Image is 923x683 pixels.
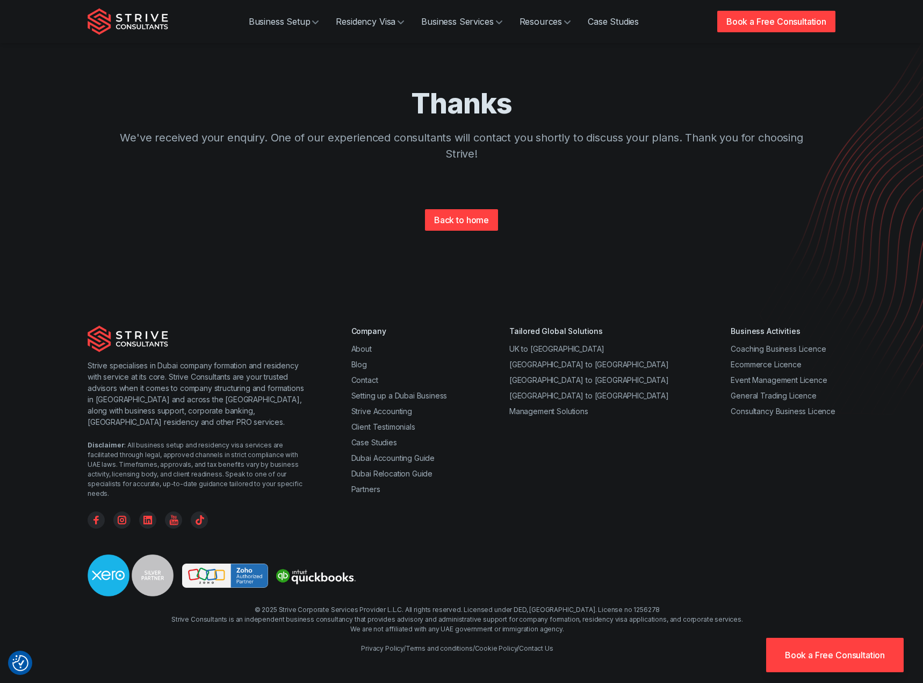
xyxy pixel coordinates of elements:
img: Strive is a Zoho Partner [182,564,268,588]
strong: Disclaimer [88,441,124,449]
a: Business Setup [240,11,328,32]
a: Dubai Accounting Guide [351,453,435,463]
a: Cookie Policy [475,644,517,652]
a: Blog [351,360,367,369]
a: Book a Free Consultation [766,638,904,672]
a: Ecommerce Licence [731,360,801,369]
a: Privacy Policy [361,644,403,652]
div: Business Activities [731,325,835,337]
a: Linkedin [139,511,156,529]
img: Strive Consultants [88,325,168,352]
img: Strive is a Xero Silver Partner [88,554,174,596]
div: : All business setup and residency visa services are facilitated through legal, approved channels... [88,440,308,499]
div: Company [351,325,448,337]
a: Instagram [113,511,131,529]
img: Strive Consultants [88,8,168,35]
a: Consultancy Business Licence [731,407,835,416]
a: Case Studies [351,438,397,447]
a: [GEOGRAPHIC_DATA] to [GEOGRAPHIC_DATA] [509,391,669,400]
a: Facebook [88,511,105,529]
div: Tailored Global Solutions [509,325,669,337]
a: Case Studies [579,11,647,32]
a: Strive Accounting [351,407,412,416]
a: Contact [351,375,378,385]
a: Event Management Licence [731,375,827,385]
a: [GEOGRAPHIC_DATA] to [GEOGRAPHIC_DATA] [509,360,669,369]
p: We've received your enquiry. One of our experienced consultants will contact you shortly to discu... [118,130,805,162]
a: Book a Free Consultation [717,11,835,32]
a: Residency Visa [327,11,413,32]
h1: Thanks [118,86,805,121]
a: Resources [511,11,580,32]
a: Partners [351,485,380,494]
a: Dubai Relocation Guide [351,469,432,478]
a: Management Solutions [509,407,588,416]
img: Strive is a quickbooks Partner [272,564,358,588]
a: About [351,344,372,353]
a: TikTok [191,511,208,529]
button: Consent Preferences [12,655,28,671]
a: Setting up a Dubai Business [351,391,448,400]
a: [GEOGRAPHIC_DATA] to [GEOGRAPHIC_DATA] [509,375,669,385]
a: General Trading Licence [731,391,816,400]
a: Terms and conditions [406,644,473,652]
a: Back to home [425,209,498,231]
div: © 2025 Strive Corporate Services Provider L.L.C. All rights reserved. Licensed under DED, [GEOGRA... [171,605,743,653]
a: Contact Us [519,644,553,652]
a: Coaching Business Licence [731,344,826,353]
a: YouTube [165,511,182,529]
a: UK to [GEOGRAPHIC_DATA] [509,344,604,353]
a: Client Testimonials [351,422,415,431]
p: Strive specialises in Dubai company formation and residency with service at its core. Strive Cons... [88,360,308,428]
a: Business Services [413,11,510,32]
img: Revisit consent button [12,655,28,671]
